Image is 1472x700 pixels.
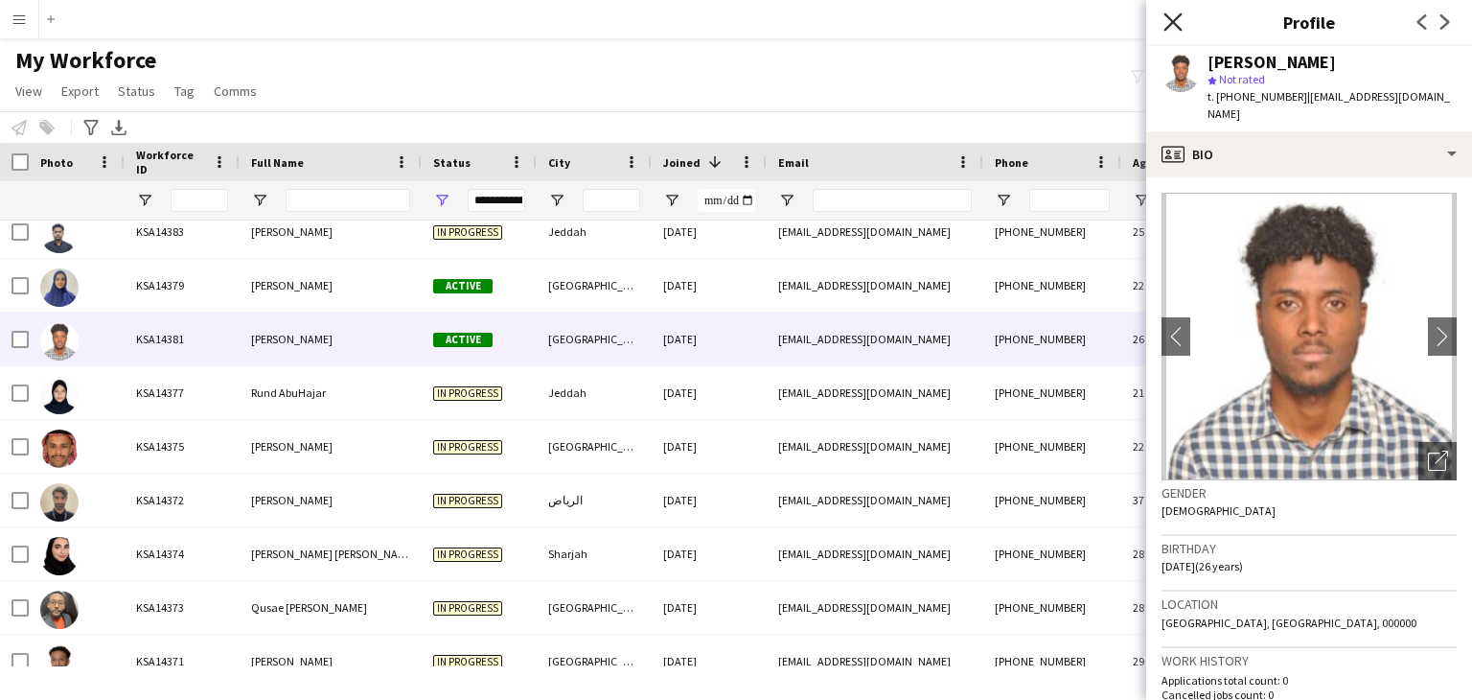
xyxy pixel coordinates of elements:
[1121,474,1202,526] div: 37
[1121,635,1202,688] div: 29
[125,527,240,580] div: KSA14374
[125,259,240,312] div: KSA14379
[433,655,502,669] span: In progress
[1161,540,1457,557] h3: Birthday
[983,313,1121,365] div: [PHONE_NUMBER]
[537,313,652,365] div: [GEOGRAPHIC_DATA]
[136,192,153,209] button: Open Filter Menu
[983,527,1121,580] div: [PHONE_NUMBER]
[1121,259,1202,312] div: 22
[1121,420,1202,473] div: 22
[251,385,326,400] span: Rund AbuHajar
[251,439,333,454] span: [PERSON_NAME]
[983,205,1121,258] div: [PHONE_NUMBER]
[767,205,983,258] div: [EMAIL_ADDRESS][DOMAIN_NAME]
[767,474,983,526] div: [EMAIL_ADDRESS][DOMAIN_NAME]
[537,205,652,258] div: Jeddah
[40,430,79,468] img: Adnan Alotaibi
[80,116,103,139] app-action-btn: Advanced filters
[433,494,502,508] span: In progress
[767,259,983,312] div: [EMAIL_ADDRESS][DOMAIN_NAME]
[1121,527,1202,580] div: 28
[1161,503,1276,518] span: [DEMOGRAPHIC_DATA]
[1146,10,1472,35] h3: Profile
[251,192,268,209] button: Open Filter Menu
[40,591,79,629] img: Qusae Fadul
[537,581,652,634] div: [GEOGRAPHIC_DATA]
[537,366,652,419] div: Jeddah
[767,635,983,688] div: [EMAIL_ADDRESS][DOMAIN_NAME]
[652,527,767,580] div: [DATE]
[1121,366,1202,419] div: 21
[983,420,1121,473] div: [PHONE_NUMBER]
[40,644,79,683] img: Ibrahim Mohamed
[15,46,156,75] span: My Workforce
[251,493,333,507] span: [PERSON_NAME]
[652,474,767,526] div: [DATE]
[1219,72,1265,86] span: Not rated
[767,366,983,419] div: [EMAIL_ADDRESS][DOMAIN_NAME]
[1207,54,1336,71] div: [PERSON_NAME]
[125,420,240,473] div: KSA14375
[778,192,795,209] button: Open Filter Menu
[1161,595,1457,613] h3: Location
[1121,313,1202,365] div: 26
[778,155,809,170] span: Email
[767,527,983,580] div: [EMAIL_ADDRESS][DOMAIN_NAME]
[167,79,202,104] a: Tag
[433,279,493,293] span: Active
[983,474,1121,526] div: [PHONE_NUMBER]
[1161,652,1457,669] h3: Work history
[1161,193,1457,480] img: Crew avatar or photo
[652,205,767,258] div: [DATE]
[171,189,228,212] input: Workforce ID Filter Input
[125,366,240,419] div: KSA14377
[767,420,983,473] div: [EMAIL_ADDRESS][DOMAIN_NAME]
[1161,559,1243,573] span: [DATE] (26 years)
[1121,205,1202,258] div: 25
[652,366,767,419] div: [DATE]
[983,581,1121,634] div: [PHONE_NUMBER]
[983,259,1121,312] div: [PHONE_NUMBER]
[652,581,767,634] div: [DATE]
[251,547,416,561] span: [PERSON_NAME] [PERSON_NAME]
[110,79,163,104] a: Status
[983,366,1121,419] div: [PHONE_NUMBER]
[136,148,205,176] span: Workforce ID
[125,474,240,526] div: KSA14372
[125,205,240,258] div: KSA14383
[61,82,99,100] span: Export
[40,322,79,361] img: Mohammed Makki
[125,635,240,688] div: KSA14371
[767,313,983,365] div: [EMAIL_ADDRESS][DOMAIN_NAME]
[1161,616,1416,630] span: [GEOGRAPHIC_DATA], [GEOGRAPHIC_DATA], 000000
[40,376,79,414] img: Rund AbuHajar
[40,537,79,575] img: Norah Waleed
[983,635,1121,688] div: [PHONE_NUMBER]
[433,548,502,562] span: In progress
[15,82,42,100] span: View
[1133,155,1153,170] span: Age
[1161,484,1457,502] h3: Gender
[125,581,240,634] div: KSA14373
[537,635,652,688] div: [GEOGRAPHIC_DATA]
[40,483,79,522] img: Mohammed Shaiban
[214,82,257,100] span: Comms
[206,79,264,104] a: Comms
[251,600,367,615] span: Qusae [PERSON_NAME]
[1161,673,1457,688] p: Applications total count: 0
[107,116,130,139] app-action-btn: Export XLSX
[433,440,502,455] span: In progress
[1133,192,1150,209] button: Open Filter Menu
[433,155,471,170] span: Status
[1029,189,1110,212] input: Phone Filter Input
[8,79,50,104] a: View
[40,268,79,307] img: Maryam Andejani
[995,155,1028,170] span: Phone
[537,527,652,580] div: Sharjah
[125,313,240,365] div: KSA14381
[698,189,755,212] input: Joined Filter Input
[433,601,502,616] span: In progress
[767,581,983,634] div: [EMAIL_ADDRESS][DOMAIN_NAME]
[537,420,652,473] div: [GEOGRAPHIC_DATA]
